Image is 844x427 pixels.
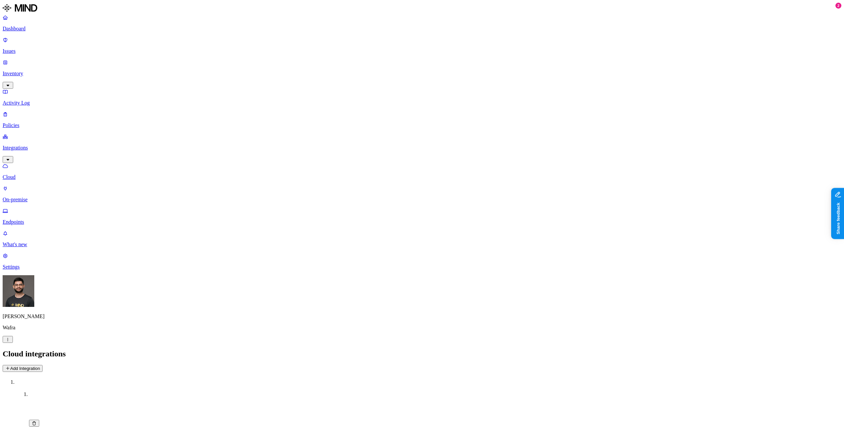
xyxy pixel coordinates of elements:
p: What's new [3,242,841,247]
a: MIND [3,3,841,15]
div: 2 [835,3,841,9]
button: Add Integration [3,365,43,372]
a: Policies [3,111,841,128]
p: Dashboard [3,26,841,32]
a: Dashboard [3,15,841,32]
p: Issues [3,48,841,54]
img: MIND [3,3,37,13]
a: On-premise [3,185,841,203]
a: Endpoints [3,208,841,225]
a: Issues [3,37,841,54]
p: Wafra [3,325,841,331]
p: Endpoints [3,219,841,225]
img: Guy Gofman [3,275,34,307]
p: Policies [3,122,841,128]
a: Integrations [3,134,841,162]
p: Integrations [3,145,841,151]
a: Cloud [3,163,841,180]
p: Cloud [3,174,841,180]
p: Settings [3,264,841,270]
h2: Cloud integrations [3,349,841,358]
p: On-premise [3,197,841,203]
a: Inventory [3,59,841,88]
p: Activity Log [3,100,841,106]
p: Inventory [3,71,841,77]
a: Settings [3,253,841,270]
a: Activity Log [3,89,841,106]
a: What's new [3,230,841,247]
